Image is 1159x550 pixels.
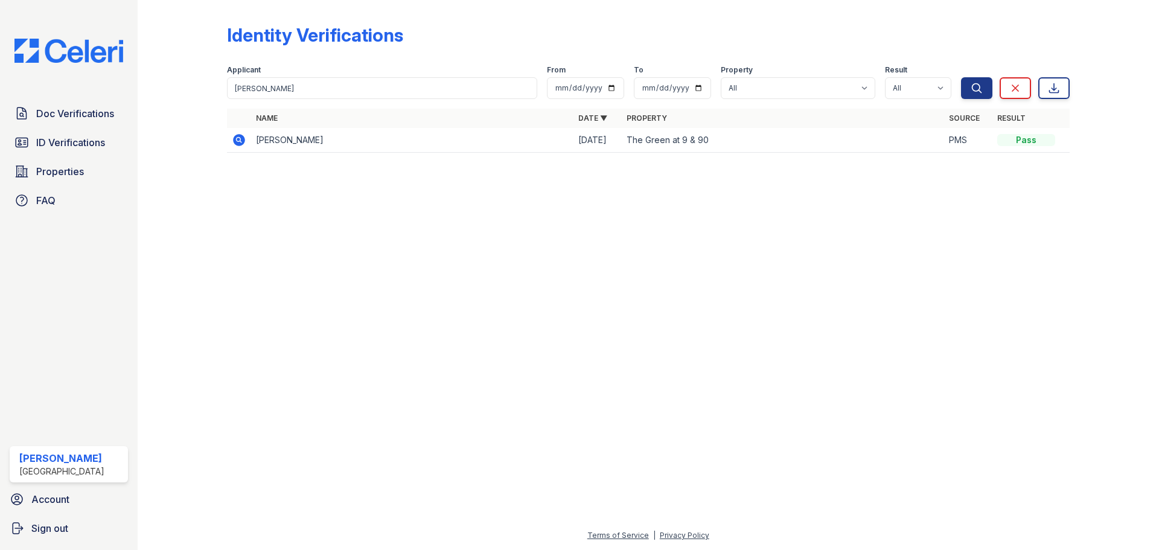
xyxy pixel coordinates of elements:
[721,65,753,75] label: Property
[5,516,133,540] a: Sign out
[634,65,643,75] label: To
[578,114,607,123] a: Date ▼
[251,128,573,153] td: [PERSON_NAME]
[949,114,980,123] a: Source
[227,65,261,75] label: Applicant
[36,135,105,150] span: ID Verifications
[36,164,84,179] span: Properties
[587,531,649,540] a: Terms of Service
[997,114,1026,123] a: Result
[36,106,114,121] span: Doc Verifications
[944,128,992,153] td: PMS
[10,188,128,213] a: FAQ
[10,159,128,184] a: Properties
[10,101,128,126] a: Doc Verifications
[653,531,656,540] div: |
[885,65,907,75] label: Result
[31,521,68,536] span: Sign out
[573,128,622,153] td: [DATE]
[227,77,537,99] input: Search by name or phone number
[10,130,128,155] a: ID Verifications
[19,451,104,465] div: [PERSON_NAME]
[547,65,566,75] label: From
[19,465,104,478] div: [GEOGRAPHIC_DATA]
[227,24,403,46] div: Identity Verifications
[5,487,133,511] a: Account
[36,193,56,208] span: FAQ
[5,39,133,63] img: CE_Logo_Blue-a8612792a0a2168367f1c8372b55b34899dd931a85d93a1a3d3e32e68fde9ad4.png
[256,114,278,123] a: Name
[627,114,667,123] a: Property
[31,492,69,507] span: Account
[622,128,944,153] td: The Green at 9 & 90
[660,531,709,540] a: Privacy Policy
[997,134,1055,146] div: Pass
